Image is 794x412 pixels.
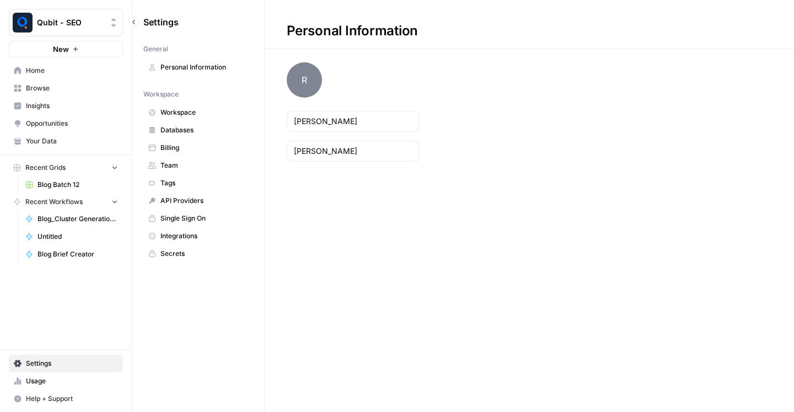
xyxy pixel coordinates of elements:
button: New [9,41,123,57]
button: Workspace: Qubit - SEO [9,9,123,36]
a: Secrets [143,245,253,263]
a: Personal Information [143,58,253,76]
span: Billing [160,143,248,153]
span: Team [160,160,248,170]
span: Usage [26,376,118,386]
span: Your Data [26,136,118,146]
a: Browse [9,79,123,97]
a: Integrations [143,227,253,245]
span: API Providers [160,196,248,206]
a: API Providers [143,192,253,210]
button: Recent Grids [9,159,123,176]
span: New [53,44,69,55]
span: Databases [160,125,248,135]
span: Settings [26,359,118,368]
span: Home [26,66,118,76]
button: Help + Support [9,390,123,408]
span: General [143,44,168,54]
span: Recent Grids [25,163,66,173]
a: Blog_Cluster Generation V3a1 with WP Integration [Live site] [20,210,123,228]
a: Workspace [143,104,253,121]
a: Blog Brief Creator [20,245,123,263]
a: Opportunities [9,115,123,132]
span: Settings [143,15,179,29]
span: Personal Information [160,62,248,72]
a: Your Data [9,132,123,150]
a: Blog Batch 12 [20,176,123,194]
a: Tags [143,174,253,192]
span: Secrets [160,249,248,259]
span: Qubit - SEO [37,17,104,28]
span: R [287,62,322,98]
a: Usage [9,372,123,390]
button: Recent Workflows [9,194,123,210]
span: Blog Brief Creator [37,249,118,259]
span: Workspace [160,108,248,117]
span: Untitled [37,232,118,242]
span: Workspace [143,89,179,99]
a: Billing [143,139,253,157]
a: Insights [9,97,123,115]
span: Opportunities [26,119,118,129]
span: Insights [26,101,118,111]
span: Browse [26,83,118,93]
span: Single Sign On [160,213,248,223]
span: Blog_Cluster Generation V3a1 with WP Integration [Live site] [37,214,118,224]
span: Help + Support [26,394,118,404]
span: Tags [160,178,248,188]
a: Home [9,62,123,79]
div: Personal Information [265,22,440,40]
span: Integrations [160,231,248,241]
span: Recent Workflows [25,197,83,207]
span: Blog Batch 12 [37,180,118,190]
a: Databases [143,121,253,139]
a: Single Sign On [143,210,253,227]
img: Qubit - SEO Logo [13,13,33,33]
a: Untitled [20,228,123,245]
a: Team [143,157,253,174]
a: Settings [9,355,123,372]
